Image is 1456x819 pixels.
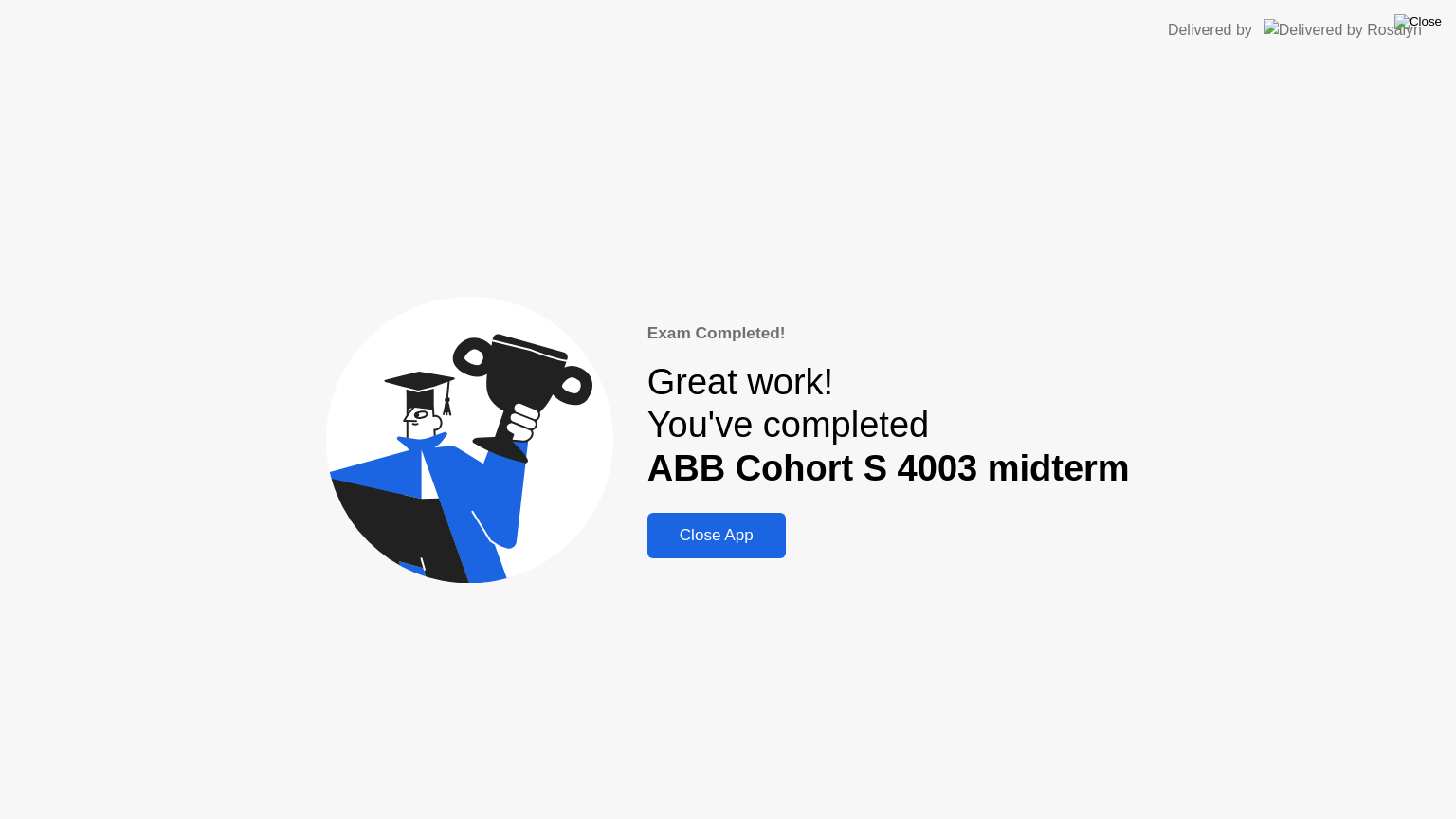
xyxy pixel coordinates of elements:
[647,361,1130,491] div: Great work! You've completed
[653,526,780,545] div: Close App
[647,448,1130,488] b: ABB Cohort S 4003 midterm
[1264,19,1422,41] img: Delivered by Rosalyn
[1168,19,1252,42] div: Delivered by
[647,321,1130,346] div: Exam Completed!
[647,513,786,558] button: Close App
[1394,14,1442,29] img: Close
